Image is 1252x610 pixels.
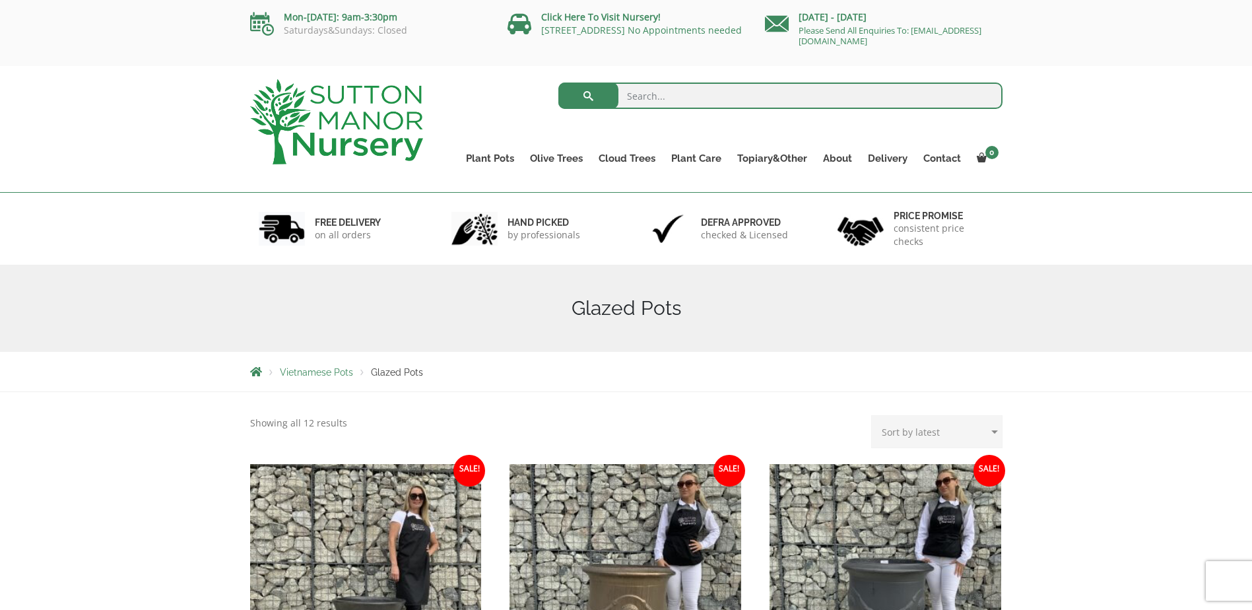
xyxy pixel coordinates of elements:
img: 3.jpg [645,212,691,246]
h1: Glazed Pots [250,296,1003,320]
p: [DATE] - [DATE] [765,9,1003,25]
span: Sale! [713,455,745,487]
a: 0 [969,149,1003,168]
a: Olive Trees [522,149,591,168]
p: on all orders [315,228,381,242]
span: Sale! [453,455,485,487]
h6: FREE DELIVERY [315,217,381,228]
p: Saturdays&Sundays: Closed [250,25,488,36]
img: 2.jpg [451,212,498,246]
a: Plant Pots [458,149,522,168]
h6: Defra approved [701,217,788,228]
p: Showing all 12 results [250,415,347,431]
p: by professionals [508,228,580,242]
img: logo [250,79,423,164]
img: 4.jpg [838,209,884,249]
a: Please Send All Enquiries To: [EMAIL_ADDRESS][DOMAIN_NAME] [799,24,981,47]
a: Topiary&Other [729,149,815,168]
p: checked & Licensed [701,228,788,242]
a: Delivery [860,149,915,168]
p: consistent price checks [894,222,994,248]
a: Contact [915,149,969,168]
nav: Breadcrumbs [250,366,1003,377]
input: Search... [558,83,1003,109]
h6: Price promise [894,210,994,222]
a: About [815,149,860,168]
span: Glazed Pots [371,367,423,378]
a: Vietnamese Pots [280,367,353,378]
h6: hand picked [508,217,580,228]
img: 1.jpg [259,212,305,246]
span: Sale! [973,455,1005,487]
p: Mon-[DATE]: 9am-3:30pm [250,9,488,25]
select: Shop order [871,415,1003,448]
a: Cloud Trees [591,149,663,168]
span: 0 [985,146,999,159]
a: Plant Care [663,149,729,168]
a: [STREET_ADDRESS] No Appointments needed [541,24,742,36]
a: Click Here To Visit Nursery! [541,11,661,23]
